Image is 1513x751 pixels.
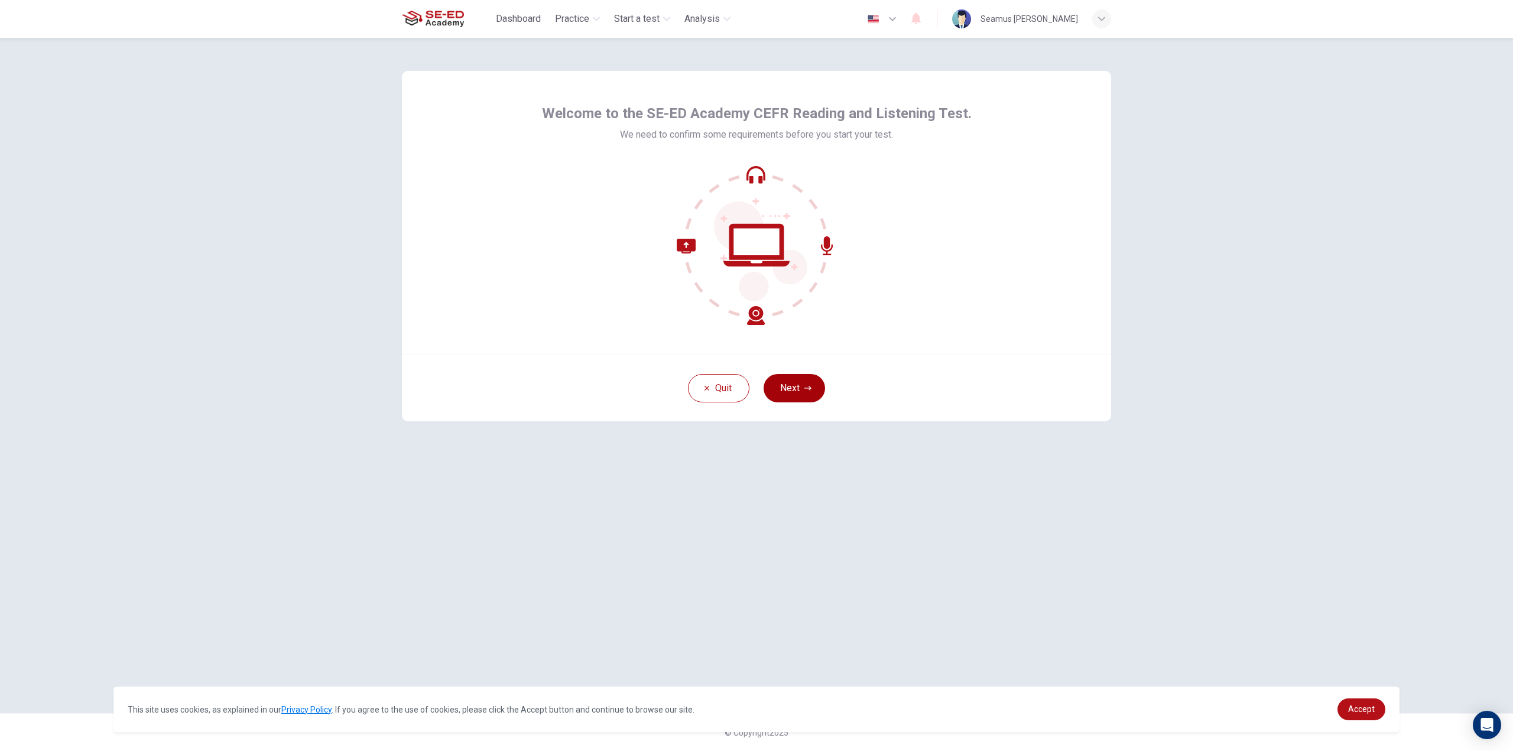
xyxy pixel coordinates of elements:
button: Practice [550,8,605,30]
a: dismiss cookie message [1337,698,1385,720]
button: Quit [688,374,749,402]
span: We need to confirm some requirements before you start your test. [620,128,893,142]
span: Start a test [614,12,660,26]
div: Open Intercom Messenger [1473,711,1501,739]
span: Dashboard [496,12,541,26]
span: This site uses cookies, as explained in our . If you agree to the use of cookies, please click th... [128,705,694,714]
img: Profile picture [952,9,971,28]
a: Privacy Policy [281,705,332,714]
button: Dashboard [491,8,546,30]
span: Practice [555,12,589,26]
img: en [866,15,881,24]
button: Analysis [680,8,735,30]
div: cookieconsent [113,687,1400,732]
div: Seamus [PERSON_NAME] [980,12,1078,26]
button: Start a test [609,8,675,30]
span: Accept [1348,704,1375,714]
img: SE-ED Academy logo [402,7,464,31]
a: SE-ED Academy logo [402,7,491,31]
button: Next [764,374,825,402]
span: © Copyright 2025 [725,728,788,737]
span: Welcome to the SE-ED Academy CEFR Reading and Listening Test. [542,104,972,123]
span: Analysis [684,12,720,26]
